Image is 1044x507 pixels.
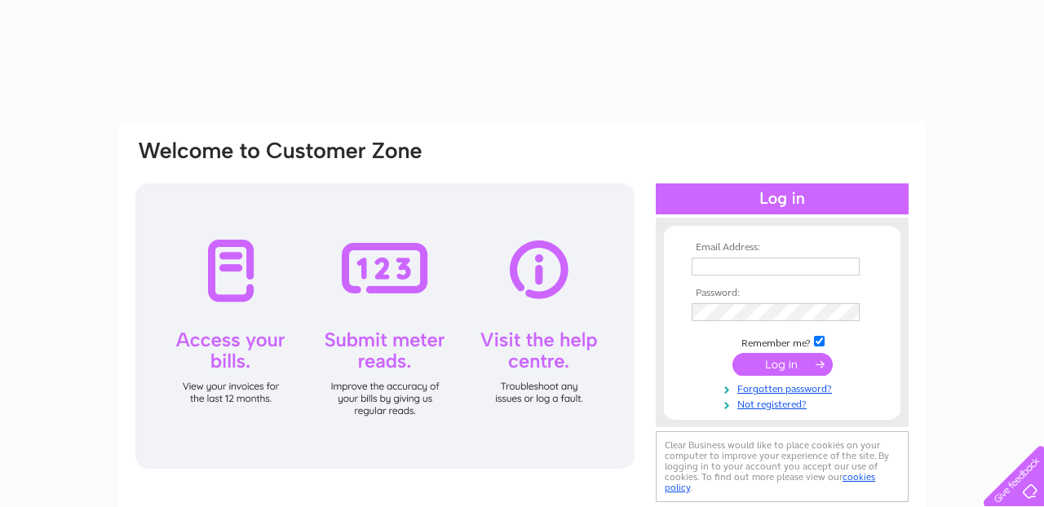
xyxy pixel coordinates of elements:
[692,395,877,411] a: Not registered?
[732,353,833,376] input: Submit
[665,471,875,493] a: cookies policy
[688,333,877,350] td: Remember me?
[692,380,877,395] a: Forgotten password?
[688,242,877,253] th: Email Address:
[688,288,877,299] th: Password:
[656,431,909,502] div: Clear Business would like to place cookies on your computer to improve your experience of the sit...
